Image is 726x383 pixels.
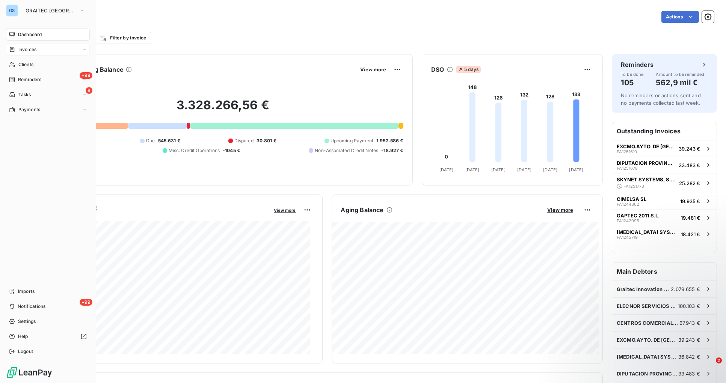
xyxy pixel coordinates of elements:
[257,137,276,144] span: 30.801 €
[678,371,700,377] span: 33.483 €
[617,286,671,292] span: Graitec Innovation SAS
[18,106,40,113] span: Payments
[656,77,705,89] h4: 562,9 mil €
[274,208,296,213] span: View more
[617,166,638,170] span: FA1251678
[146,137,155,144] span: Due
[18,333,28,340] span: Help
[679,146,700,152] span: 39.243 €
[612,140,717,157] button: EXCMO.AYTO. DE [GEOGRAPHIC_DATA][PERSON_NAME]FA125161039.243 €
[18,288,35,295] span: Imports
[272,207,298,213] button: View more
[617,371,678,377] span: DIPUTACION PROVINCIAL DE CACERES
[18,76,41,83] span: Reminders
[431,65,444,74] h6: DSO
[617,213,660,219] span: GAPTEC 2011 S.L.
[612,193,717,209] button: CIMELSA SLFA124436219.935 €
[315,147,378,154] span: Non-Associated Credit Notes
[223,147,240,154] span: -1045 €
[569,167,583,172] tspan: [DATE]
[360,66,386,72] span: View more
[234,137,254,144] span: Disputed
[18,61,33,68] span: Clients
[341,205,384,214] h6: Aging Balance
[612,173,717,193] button: SKYNET SYSTEMS, S.L.UFA125177325.282 €
[94,32,151,44] button: Filter by invoice
[381,147,403,154] span: -18.927 €
[612,226,717,242] button: [MEDICAL_DATA] SYSTEM SL.FA124571918.421 €
[42,98,403,120] h2: 3.328.266,56 €
[621,72,644,77] span: To be done
[700,357,718,375] iframe: Intercom live chat
[491,167,506,172] tspan: [DATE]
[617,303,678,309] span: ELECNOR SERVICIOS Y PROYECTOS,S.A.U.
[617,176,676,182] span: SKYNET SYSTEMS, S.L.U
[621,92,701,106] span: No reminders or actions sent and no payments collected last week.
[456,66,481,73] span: 5 days
[617,229,678,235] span: [MEDICAL_DATA] SYSTEM SL.
[6,330,90,342] a: Help
[617,160,676,166] span: DIPUTACION PROVINCIAL DE CACERES
[86,87,92,94] span: 8
[543,167,557,172] tspan: [DATE]
[331,137,373,144] span: Upcoming Payment
[26,8,76,14] span: GRAITEC [GEOGRAPHIC_DATA]
[612,157,717,173] button: DIPUTACION PROVINCIAL DE CACERESFA125167833.483 €
[80,72,92,79] span: +99
[617,143,676,149] span: EXCMO.AYTO. DE [GEOGRAPHIC_DATA][PERSON_NAME]
[621,60,654,69] h6: Reminders
[679,180,700,186] span: 25.282 €
[18,318,36,325] span: Settings
[545,207,575,213] button: View more
[465,167,479,172] tspan: [DATE]
[80,299,92,306] span: +99
[661,11,699,23] button: Actions
[623,184,644,188] span: FA1251773
[671,286,700,292] span: 2.079.655 €
[617,149,637,154] span: FA1251610
[18,91,31,98] span: Tasks
[679,162,700,168] span: 33.483 €
[576,310,726,363] iframe: Intercom notifications message
[617,196,646,202] span: CIMELSA SL
[18,303,45,310] span: Notifications
[158,137,180,144] span: 545.631 €
[6,366,53,378] img: Logo LeanPay
[617,202,639,207] span: FA1244362
[169,147,220,154] span: Misc. Credit Operations
[617,235,638,240] span: FA1245719
[42,213,269,221] span: Monthly Revenue
[681,215,700,221] span: 19.481 €
[612,122,717,140] h6: Outstanding Invoices
[439,167,453,172] tspan: [DATE]
[6,5,18,17] div: GS
[621,77,644,89] h4: 105
[18,31,42,38] span: Dashboard
[656,72,705,77] span: Amount to be reminded
[617,219,639,223] span: FA1242095
[716,357,722,363] span: 2
[358,66,388,73] button: View more
[681,231,700,237] span: 18.421 €
[18,348,33,355] span: Logout
[678,303,700,309] span: 100.103 €
[680,198,700,204] span: 19.935 €
[612,262,717,280] h6: Main Debtors
[376,137,403,144] span: 1.952.586 €
[517,167,531,172] tspan: [DATE]
[547,207,573,213] span: View more
[612,209,717,226] button: GAPTEC 2011 S.L.FA124209519.481 €
[18,46,36,53] span: Invoices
